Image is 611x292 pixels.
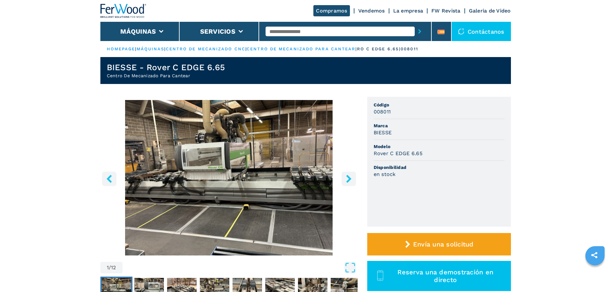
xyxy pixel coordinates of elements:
span: Modelo [374,143,505,150]
a: centro de mecanizado cnc [166,46,245,51]
a: La empresa [393,8,423,14]
button: right-button [342,171,356,186]
h3: 008011 [374,108,391,115]
span: | [164,46,165,51]
span: 12 [111,265,116,270]
a: máquinas [137,46,165,51]
a: sharethis [586,247,602,263]
div: Contáctanos [452,22,511,41]
span: Envía una solicitud [413,240,474,248]
button: submit-button [415,24,425,39]
h3: Rover C EDGE 6.65 [374,150,422,157]
h3: en stock [374,171,396,178]
img: Centro De Mecanizado Para Cantear BIESSE Rover C EDGE 6.65 [100,100,358,255]
a: centro de mecanizado para cantear [247,46,355,51]
a: Compramos [313,5,350,16]
span: / [109,265,111,270]
h1: BIESSE - Rover C EDGE 6.65 [107,62,225,72]
button: Envía una solicitud [367,233,511,255]
h2: Centro De Mecanizado Para Cantear [107,72,225,79]
div: Go to Slide 1 [100,100,358,255]
a: FW Revista [431,8,461,14]
h3: BIESSE [374,129,392,136]
span: | [135,46,136,51]
button: Máquinas [120,28,156,35]
a: Galeria de Video [469,8,511,14]
iframe: Chat [584,263,606,287]
button: Open Fullscreen [124,262,356,273]
span: Código [374,102,505,108]
button: Reserva una demostración en directo [367,261,511,291]
a: HOMEPAGE [107,46,135,51]
span: Disponibilidad [374,164,505,171]
span: | [245,46,247,51]
a: Vendemos [358,8,385,14]
button: Servicios [200,28,235,35]
span: | [355,46,357,51]
p: 008011 [401,46,418,52]
img: Ferwood [100,4,147,18]
p: ro c edge 6.65 | [357,46,401,52]
img: Contáctanos [458,28,464,35]
button: left-button [102,171,116,186]
span: 1 [107,265,109,270]
span: Reserva una demostración en directo [387,268,503,284]
span: Marca [374,122,505,129]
